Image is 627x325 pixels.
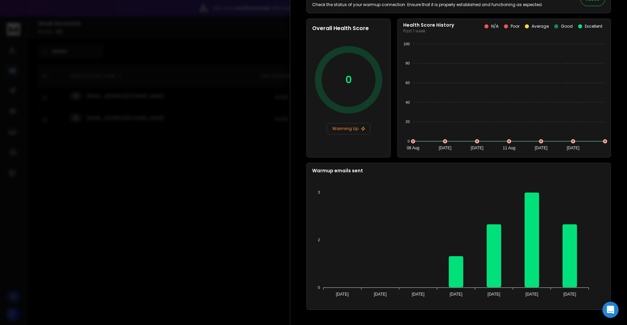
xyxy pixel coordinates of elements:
p: Health Score History [403,22,454,28]
p: 0 [345,74,352,86]
p: Warming Up [330,126,367,131]
tspan: [DATE] [535,146,547,150]
p: Poor [511,24,519,29]
tspan: 11 Aug [503,146,515,150]
tspan: 100 [404,42,410,46]
tspan: 20 [406,120,410,124]
p: Warmup emails sent [312,167,605,174]
tspan: [DATE] [439,146,451,150]
tspan: [DATE] [450,292,462,297]
tspan: [DATE] [567,146,579,150]
tspan: 08 Aug [407,146,419,150]
tspan: 80 [406,61,410,65]
tspan: 40 [406,100,410,104]
p: Good [561,24,573,29]
tspan: [DATE] [374,292,387,297]
p: N/A [491,24,499,29]
tspan: 3 [318,190,320,194]
div: Open Intercom Messenger [602,302,619,318]
p: Past 1 week [403,28,454,34]
tspan: 0 [408,139,410,143]
p: Excellent [585,24,602,29]
p: Check the status of your warmup connection. Ensure that it is properly established and functionin... [312,2,543,7]
tspan: 60 [406,81,410,85]
tspan: [DATE] [487,292,500,297]
tspan: [DATE] [336,292,349,297]
p: Average [532,24,549,29]
tspan: [DATE] [471,146,483,150]
tspan: [DATE] [526,292,538,297]
tspan: [DATE] [412,292,424,297]
h2: Overall Health Score [312,24,385,32]
tspan: [DATE] [563,292,576,297]
tspan: 0 [318,285,320,290]
tspan: 2 [318,238,320,242]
